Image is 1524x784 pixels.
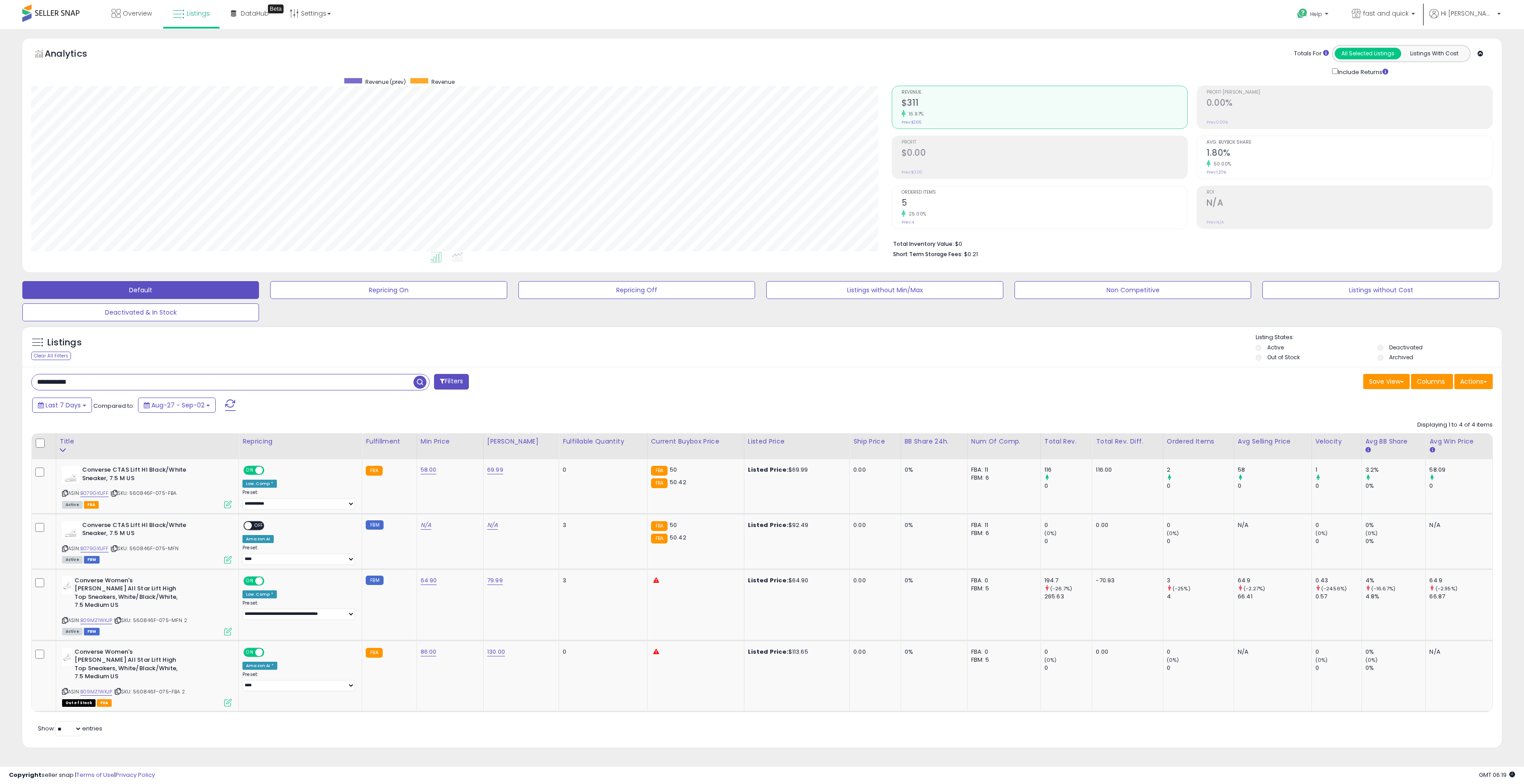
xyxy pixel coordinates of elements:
small: FBA [651,466,668,476]
b: Converse CTAS Lift HI Black/White Sneaker, 7.5 M US [82,521,191,540]
span: FBM [84,556,100,564]
span: FBM [84,628,100,635]
div: Include Returns [1325,66,1399,77]
button: Non Competitive [1015,281,1251,299]
div: ASIN: [62,648,232,706]
b: Converse Women's [PERSON_NAME] All Star Lift High Top Sneakers, White/Black/White, 7.5 Medium US [75,648,183,683]
small: (0%) [1315,656,1328,664]
span: All listings currently available for purchase on Amazon [62,501,83,509]
div: 58 [1238,466,1311,474]
span: $0.21 [964,250,978,258]
small: 50.00% [1211,161,1232,167]
a: B079GX1JFF [80,489,109,497]
b: Listed Price: [748,521,789,529]
div: Tooltip anchor [268,4,284,13]
div: Velocity [1315,437,1358,446]
h2: N/A [1207,198,1492,210]
h2: $311 [902,98,1187,110]
div: 3 [563,577,640,585]
div: 0.00 [1096,521,1156,529]
div: $64.90 [748,577,843,585]
button: Repricing Off [518,281,755,299]
div: 0 [1315,537,1361,545]
span: Columns [1417,377,1445,386]
a: 79.99 [487,576,503,585]
div: FBA: 0 [971,648,1034,656]
div: 4 [1167,593,1234,601]
div: 0% [905,577,960,585]
button: Deactivated & In Stock [22,303,259,321]
div: FBA: 11 [971,466,1034,474]
span: 50.42 [670,478,686,486]
b: Short Term Storage Fees: [893,250,963,258]
div: Preset: [242,545,355,565]
a: B09MZ1WKJP [80,688,113,696]
div: 0 [1238,482,1311,490]
span: Aug-27 - Sep-02 [151,401,205,410]
label: Active [1267,344,1284,351]
h2: 1.80% [1207,148,1492,160]
div: 0 [1044,664,1092,672]
label: Archived [1389,353,1413,361]
small: Prev: 0.00% [1207,120,1228,125]
div: 0% [905,521,960,529]
a: 69.99 [487,465,503,474]
div: 66.87 [1429,593,1492,601]
a: B079GX1JFF [80,545,109,552]
small: 16.97% [906,111,924,117]
div: 0 [1044,521,1092,529]
div: 3.2% [1365,466,1426,474]
span: ROI [1207,190,1492,195]
div: 0 [1167,648,1234,656]
div: 0 [1167,482,1234,490]
div: N/A [1429,648,1486,656]
small: FBA [366,648,382,658]
div: 0 [1167,537,1234,545]
div: 0% [1365,482,1426,490]
div: FBA: 11 [971,521,1034,529]
span: 2025-09-10 06:19 GMT [1479,771,1515,779]
small: FBM [366,576,383,585]
div: 4% [1365,577,1426,585]
div: 0.00 [1096,648,1156,656]
div: Avg Selling Price [1238,437,1308,446]
button: Last 7 Days [32,398,92,413]
div: N/A [1238,648,1305,656]
div: 0 [1167,521,1234,529]
b: Listed Price: [748,576,789,585]
div: 0% [1365,521,1426,529]
div: 0.00 [853,577,894,585]
div: 0 [1429,482,1492,490]
div: Low. Comp * [242,480,277,488]
div: 0.57 [1315,593,1361,601]
span: Ordered Items [902,190,1187,195]
img: 21o1wUW9WwL._SL40_.jpg [62,521,80,539]
div: 4.8% [1365,593,1426,601]
a: 64.90 [421,576,437,585]
div: 116.00 [1096,466,1156,474]
img: 21m02--6LSL._SL40_.jpg [62,648,72,666]
a: Help [1290,1,1337,29]
span: OFF [263,577,277,585]
small: Avg Win Price. [1429,446,1435,454]
div: 0.00 [853,521,894,529]
div: $92.49 [748,521,843,529]
a: 86.00 [421,647,437,656]
span: OFF [263,467,277,474]
a: N/A [421,521,431,530]
div: ASIN: [62,577,232,635]
button: Aug-27 - Sep-02 [138,398,216,413]
div: 0% [905,466,960,474]
div: FBM: 5 [971,656,1034,664]
button: All Selected Listings [1335,48,1401,59]
a: N/A [487,521,498,530]
span: Hi [PERSON_NAME] [1441,9,1495,18]
small: FBA [366,466,382,476]
div: 0.00 [853,466,894,474]
span: All listings currently available for purchase on Amazon [62,556,83,564]
small: (0%) [1044,530,1057,537]
div: Repricing [242,437,358,446]
div: Totals For [1294,50,1329,58]
span: Overview [123,9,152,18]
div: 0% [1365,648,1426,656]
